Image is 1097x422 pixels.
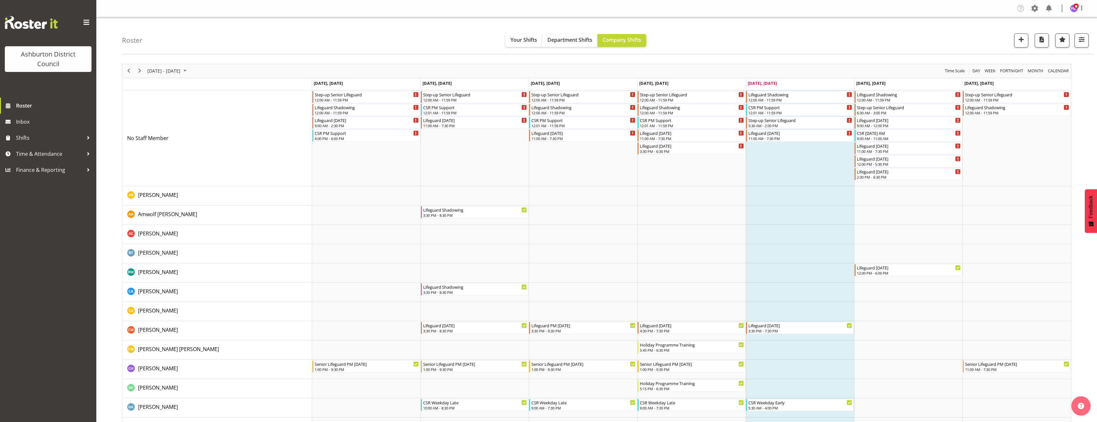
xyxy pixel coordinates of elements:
div: CSR Weekday Late [640,399,744,406]
div: Ashburton District Council [11,49,85,69]
div: No Staff Member"s event - Lifeguard Thursday Begin From Thursday, September 18, 2025 at 3:30:00 P... [638,142,745,154]
div: No Staff Member"s event - Lifeguard Wednesday Begin From Wednesday, September 17, 2025 at 11:00:0... [529,129,637,142]
div: Lifeguard [DATE] [857,155,961,162]
div: Senior Lifeguard PM [DATE] [315,361,419,367]
div: Charlotte Hydes"s event - Senior Lifeguard PM Monday Begin From Monday, September 15, 2025 at 1:0... [312,360,420,373]
div: 2:30 PM - 6:30 PM [857,174,961,180]
button: Time Scale [944,67,966,75]
div: Lifeguard [DATE] [423,322,527,329]
a: [PERSON_NAME] [138,191,178,199]
span: [PERSON_NAME] [138,307,178,314]
div: Lifeguard [DATE] [640,322,744,329]
div: No Staff Member"s event - Lifeguard Saturday Begin From Saturday, September 20, 2025 at 12:00:00 ... [855,155,962,167]
div: 11:00 AM - 7:30 PM [640,136,744,141]
div: Step-up Senior Lifeguard [531,91,635,98]
div: No Staff Member"s event - Lifeguard Shadowing Begin From Sunday, September 21, 2025 at 12:00:00 A... [963,104,1071,116]
div: Step-up Senior Lifeguard [965,91,1069,98]
button: Fortnight [999,67,1024,75]
button: Month [1047,67,1070,75]
span: Company Shifts [603,36,641,43]
div: Lifeguard Shadowing [748,91,852,98]
div: Lifeguard [DATE] [748,322,852,329]
div: Holiday Programme Training [640,380,744,386]
div: Deborah Anderson"s event - CSR Weekday Early Begin From Friday, September 19, 2025 at 5:30:00 AM ... [746,399,854,411]
button: Timeline Week [984,67,997,75]
div: 12:01 AM - 11:59 PM [640,123,744,128]
span: calendar [1047,67,1069,75]
div: Senior Lifeguard PM [DATE] [531,361,635,367]
div: 11:00 AM - 7:30 PM [965,367,1069,372]
div: No Staff Member"s event - Step-up Senior Lifeguard Begin From Wednesday, September 17, 2025 at 12... [529,91,637,103]
div: Lifeguard [DATE] [857,168,961,175]
div: next period [134,64,145,78]
a: No Staff Member [127,134,169,142]
span: [DATE] - [DATE] [147,67,181,75]
div: CSR PM Support [748,104,852,110]
td: Darlene Parlane resource [122,379,312,398]
span: No Staff Member [127,135,169,142]
span: [PERSON_NAME] [138,365,178,372]
div: No Staff Member"s event - CSR PM Support Begin From Friday, September 19, 2025 at 12:01:00 AM GMT... [746,104,854,116]
div: Caleb Armstrong"s event - Lifeguard Shadowing Begin From Tuesday, September 16, 2025 at 3:30:00 P... [421,283,529,295]
span: Your Shifts [510,36,537,43]
div: Lifeguard Shadowing [965,104,1069,110]
div: 9:00 AM - 2:30 PM [315,123,419,128]
div: 12:00 AM - 11:59 PM [965,110,1069,115]
div: 12:01 AM - 11:59 PM [748,110,852,115]
div: 12:01 AM - 11:59 PM [531,123,635,128]
div: No Staff Member"s event - Lifeguard Thursday Begin From Thursday, September 18, 2025 at 11:00:00 ... [638,129,745,142]
span: [DATE], [DATE] [639,80,668,86]
div: No Staff Member"s event - CSR PM Support Begin From Thursday, September 18, 2025 at 12:01:00 AM G... [638,117,745,129]
div: 12:00 AM - 11:59 PM [640,110,744,115]
div: CSR PM Support [531,117,635,123]
button: Company Shifts [597,34,646,47]
button: Add a new shift [1014,33,1028,48]
div: September 15 - 21, 2025 [145,64,190,78]
div: 12:00 AM - 11:59 PM [315,110,419,115]
div: Lifeguard [DATE] [423,117,527,123]
div: Step-up Senior Lifeguard [315,91,419,98]
span: [PERSON_NAME] [138,268,178,276]
div: No Staff Member"s event - Lifeguard Shadowing Begin From Saturday, September 20, 2025 at 12:00:00... [855,91,962,103]
button: September 2025 [146,67,189,75]
td: Bella Wilson resource [122,263,312,283]
div: 12:00 AM - 11:59 PM [531,97,635,102]
div: 5:30 AM - 2:00 PM [748,123,852,128]
div: No Staff Member"s event - CSR Saturday AM Begin From Saturday, September 20, 2025 at 9:00:00 AM G... [855,129,962,142]
span: Fortnight [999,67,1024,75]
div: 12:00 AM - 11:59 PM [423,97,527,102]
div: Lifeguard [DATE] [857,264,961,271]
div: No Staff Member"s event - Lifeguard Saturday Begin From Saturday, September 20, 2025 at 2:30:00 P... [855,168,962,180]
div: 12:00 AM - 11:59 PM [748,97,852,102]
div: No Staff Member"s event - Step-up Senior Lifeguard Begin From Saturday, September 20, 2025 at 6:3... [855,104,962,116]
div: Charlie Wilson"s event - Lifeguard PM Wednesday Begin From Wednesday, September 17, 2025 at 3:30:... [529,322,637,334]
div: 12:00 PM - 5:30 PM [857,162,961,167]
div: CSR PM Support [423,104,527,110]
div: Senior Lifeguard PM [DATE] [423,361,527,367]
a: [PERSON_NAME] [138,230,178,237]
div: 11:00 AM - 7:30 PM [748,136,852,141]
span: Amwolf [PERSON_NAME] [138,211,197,218]
div: 12:00 AM - 11:59 PM [315,97,419,102]
div: CSR Weekday Early [748,399,852,406]
span: [DATE], [DATE] [314,80,343,86]
span: Finance & Reporting [16,165,83,175]
div: No Staff Member"s event - CSR PM Support Begin From Monday, September 15, 2025 at 4:00:00 PM GMT+... [312,129,420,142]
span: [DATE], [DATE] [531,80,560,86]
div: No Staff Member"s event - Step-up Senior Lifeguard Begin From Tuesday, September 16, 2025 at 12:0... [421,91,529,103]
div: Lifeguard Shadowing [531,104,635,110]
button: Timeline Month [1027,67,1045,75]
button: Your Shifts [505,34,542,47]
div: 12:00 AM - 11:59 PM [965,97,1069,102]
div: Charlotte Bota Wilson"s event - Holiday Programme Training Begin From Thursday, September 18, 202... [638,341,745,353]
div: Lifeguard Shadowing [857,91,961,98]
div: 12:00 AM - 11:59 PM [640,97,744,102]
div: Step-up Senior Lifeguard [748,117,852,123]
div: Lifeguard Shadowing [423,207,527,213]
a: [PERSON_NAME] [138,249,178,257]
span: Roster [16,101,93,110]
td: Ashton Cromie resource [122,225,312,244]
div: No Staff Member"s event - Lifeguard Shadowing Begin From Friday, September 19, 2025 at 12:00:00 A... [746,91,854,103]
